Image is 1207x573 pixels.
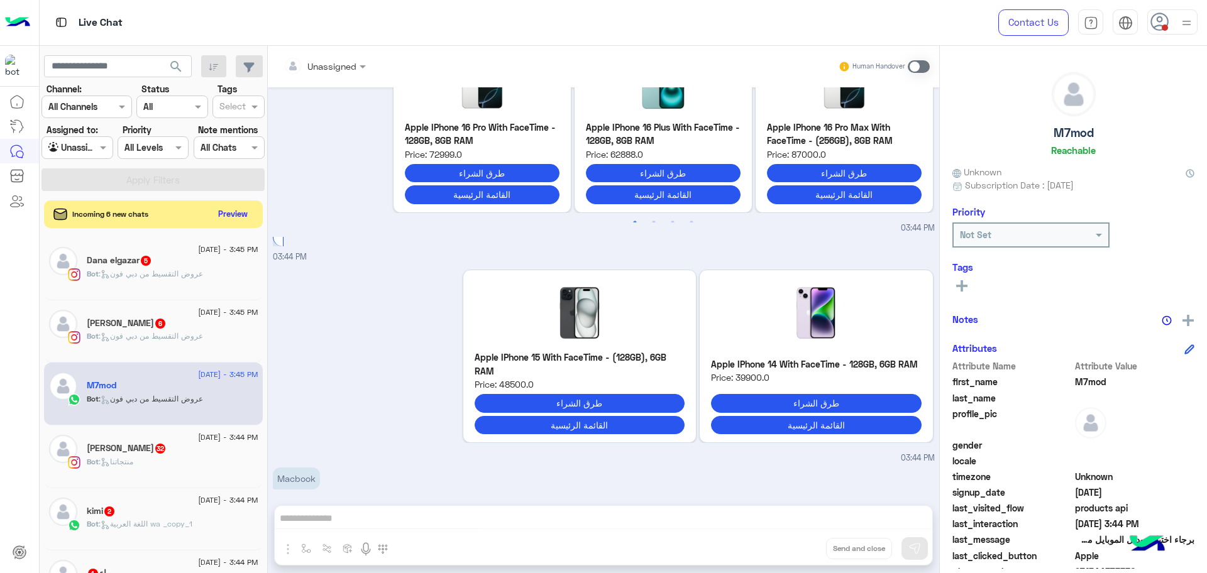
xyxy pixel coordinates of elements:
span: Price: 48500.0 [475,378,685,391]
span: [DATE] - 3:45 PM [198,369,258,380]
img: defaultAdmin.png [1075,407,1106,439]
label: Tags [218,82,237,95]
button: 2 of 2 [648,216,660,229]
span: Attribute Name [952,359,1072,373]
h6: Priority [952,206,985,217]
span: برجاء اختيار موديل الموبايل من القائمة التالية لمعرفة التفاصيل الخاصة به [1075,533,1195,546]
span: : عروض التقسيط من دبي فون [99,394,203,403]
span: M7mod [1075,375,1195,388]
span: 2025-08-29T12:44:55.758Z [1075,517,1195,530]
span: [DATE] - 3:45 PM [198,307,258,318]
img: Logo [5,9,30,36]
img: Apple-IPhone-14-Plus-With-FaceTime-128GB-6GB-RAM_2839_1.jpeg [711,281,922,344]
span: : عروض التقسيط من دبي فون [99,331,203,341]
img: profile [1179,15,1194,31]
img: WhatsApp [68,393,80,406]
span: last_interaction [952,517,1072,530]
img: defaultAdmin.png [49,435,77,463]
button: Apply Filters [41,168,265,191]
button: طرق الشراء [767,164,922,182]
img: defaultAdmin.png [49,372,77,400]
span: null [1075,439,1195,452]
span: 2025-08-29T12:43:23.486Z [1075,486,1195,499]
h5: M7mod [1054,126,1094,140]
span: Price: 39900.0 [711,371,922,384]
span: 2 [104,506,114,516]
button: Preview [213,205,253,223]
p: Apple IPhone 16 Pro With FaceTime - 128GB, 8GB RAM [405,121,559,148]
span: [DATE] - 3:44 PM [198,432,258,443]
h6: Attributes [952,342,997,354]
img: tab [53,14,69,30]
p: 29/8/2025, 3:45 PM [273,467,320,489]
span: last_clicked_button [952,549,1072,562]
label: Channel: [47,82,82,95]
span: signup_date [952,486,1072,499]
div: Select [218,99,246,116]
p: Live Chat [79,14,123,31]
span: Bot [87,331,99,341]
span: [DATE] - 3:44 PM [198,557,258,568]
label: Priority [123,123,152,136]
img: defaultAdmin.png [49,310,77,338]
button: القائمة الرئيسية [405,185,559,204]
span: Unknown [952,165,1001,178]
span: Price: 72999.0 [405,148,559,161]
span: last_message [952,533,1072,546]
img: 1403182699927242 [5,55,28,77]
span: : اللغة العربية wa _copy_1 [99,519,192,528]
img: defaultAdmin.png [49,247,77,275]
span: null [1075,454,1195,467]
small: Human Handover [852,62,905,72]
img: defaultAdmin.png [49,498,77,526]
a: tab [1078,9,1103,36]
span: Apple [1075,549,1195,562]
img: Instagram [68,456,80,469]
p: Apple IPhone 16 Pro Max With FaceTime - (256GB), 8GB RAM [767,121,922,148]
h6: Reachable [1051,145,1096,156]
button: 3 of 2 [666,216,679,229]
span: products api [1075,501,1195,515]
img: Instagram [68,268,80,281]
span: 6 [155,319,165,329]
span: gender [952,439,1072,452]
label: Assigned to: [47,123,98,136]
button: طرق الشراء [405,164,559,182]
span: 5 [141,256,151,266]
p: Apple IPhone 14 With FaceTime - 128GB, 6GB RAM [711,357,922,371]
span: Attribute Value [1075,359,1195,373]
button: طرق الشراء [711,394,922,412]
button: القائمة الرئيسية [475,416,685,434]
span: 32 [155,444,165,454]
h6: Tags [952,261,1194,273]
span: Price: 62888.0 [586,148,741,161]
h5: kimi [87,506,116,516]
img: Instagram [68,331,80,344]
span: : عروض التقسيط من دبي فون [99,269,203,278]
h5: M7mod [87,380,116,391]
span: 03:44 PM [901,452,935,464]
button: القائمة الرئيسية [767,185,922,204]
span: [DATE] - 3:44 PM [198,494,258,506]
span: Bot [87,269,99,278]
img: WhatsApp [68,519,80,532]
a: Contact Us [998,9,1069,36]
span: search [168,59,184,74]
button: Send and close [826,538,892,559]
span: Incoming 6 new chats [72,209,148,220]
span: last_visited_flow [952,501,1072,515]
span: Bot [87,519,99,528]
button: 1 of 2 [629,216,641,229]
span: [DATE] - 3:45 PM [198,244,258,255]
label: Note mentions [198,123,258,136]
span: Price: 87000.0 [767,148,922,161]
button: 4 of 2 [685,216,698,229]
span: locale [952,454,1072,467]
img: hulul-logo.png [1125,523,1169,567]
span: Bot [87,457,99,466]
span: 03:44 PM [901,222,935,234]
h5: Adam Magdy [87,443,167,454]
img: tab [1118,16,1133,30]
span: Subscription Date : [DATE] [965,178,1074,192]
img: tab [1084,16,1098,30]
